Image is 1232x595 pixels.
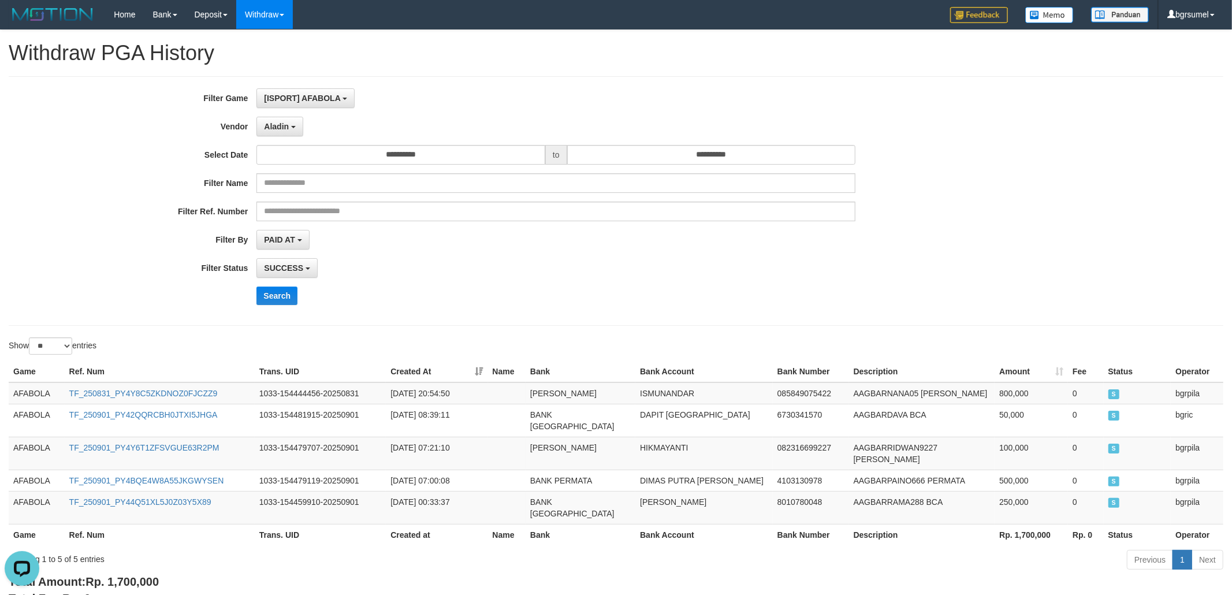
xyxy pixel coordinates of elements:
td: DIMAS PUTRA [PERSON_NAME] [635,470,773,491]
th: Bank Number [773,524,849,545]
span: SUCCESS [264,263,303,273]
td: [PERSON_NAME] [526,382,635,404]
img: Feedback.jpg [950,7,1008,23]
img: panduan.png [1091,7,1149,23]
button: SUCCESS [256,258,318,278]
td: ISMUNANDAR [635,382,773,404]
td: bgric [1171,404,1223,437]
th: Description [849,524,995,545]
button: [ISPORT] AFABOLA [256,88,355,108]
th: Trans. UID [255,361,386,382]
th: Bank Account [635,524,773,545]
td: bgrpila [1171,470,1223,491]
td: 0 [1068,404,1103,437]
button: Open LiveChat chat widget [5,5,39,39]
a: 1 [1173,550,1192,570]
td: 0 [1068,437,1103,470]
td: DAPIT [GEOGRAPHIC_DATA] [635,404,773,437]
td: [DATE] 07:00:08 [386,470,487,491]
td: [PERSON_NAME] [635,491,773,524]
span: SUCCESS [1108,477,1120,486]
th: Created At: activate to sort column ascending [386,361,487,382]
h1: Withdraw PGA History [9,42,1223,65]
td: 0 [1068,382,1103,404]
th: Operator [1171,524,1223,545]
th: Game [9,524,65,545]
th: Created at [386,524,487,545]
td: bgrpila [1171,437,1223,470]
th: Name [488,361,526,382]
td: BANK [GEOGRAPHIC_DATA] [526,404,635,437]
td: HIKMAYANTI [635,437,773,470]
span: Aladin [264,122,289,131]
span: SUCCESS [1108,444,1120,453]
a: TF_250901_PY42QQRCBH0JTXI5JHGA [69,410,218,419]
th: Rp. 1,700,000 [995,524,1068,545]
td: [DATE] 08:39:11 [386,404,487,437]
td: AFABOLA [9,491,65,524]
span: to [545,145,567,165]
td: 1033-154459910-20250901 [255,491,386,524]
a: Previous [1127,550,1173,570]
td: 0 [1068,470,1103,491]
button: PAID AT [256,230,309,250]
a: TF_250901_PY4BQE4W8A55JKGWYSEN [69,476,224,485]
th: Bank Number [773,361,849,382]
td: [DATE] 00:33:37 [386,491,487,524]
td: 800,000 [995,382,1068,404]
td: 4103130978 [773,470,849,491]
td: 082316699227 [773,437,849,470]
td: 1033-154479119-20250901 [255,470,386,491]
td: AFABOLA [9,404,65,437]
th: Operator [1171,361,1223,382]
td: AAGBARDAVA BCA [849,404,995,437]
td: 6730341570 [773,404,849,437]
td: AFABOLA [9,382,65,404]
th: Trans. UID [255,524,386,545]
th: Description [849,361,995,382]
img: MOTION_logo.png [9,6,96,23]
th: Name [488,524,526,545]
a: TF_250901_PY4Y6T1ZFSVGUE63R2PM [69,443,219,452]
img: Button%20Memo.svg [1025,7,1074,23]
td: BANK [GEOGRAPHIC_DATA] [526,491,635,524]
th: Bank [526,524,635,545]
a: TF_250831_PY4Y8C5ZKDNOZ0FJCZZ9 [69,389,218,398]
th: Bank [526,361,635,382]
td: bgrpila [1171,491,1223,524]
th: Rp. 0 [1068,524,1103,545]
td: AAGBARPAINO666 PERMATA [849,470,995,491]
th: Status [1104,361,1171,382]
button: Aladin [256,117,303,136]
td: 100,000 [995,437,1068,470]
th: Fee [1068,361,1103,382]
th: Game [9,361,65,382]
select: Showentries [29,337,72,355]
td: 8010780048 [773,491,849,524]
td: AAGBARNANA05 [PERSON_NAME] [849,382,995,404]
td: AFABOLA [9,437,65,470]
td: [DATE] 20:54:50 [386,382,487,404]
th: Ref. Num [65,361,255,382]
span: PAID AT [264,235,295,244]
td: bgrpila [1171,382,1223,404]
td: 500,000 [995,470,1068,491]
td: 1033-154479707-20250901 [255,437,386,470]
td: 50,000 [995,404,1068,437]
th: Bank Account [635,361,773,382]
span: SUCCESS [1108,411,1120,421]
a: TF_250901_PY44Q51XL5J0Z03Y5X89 [69,497,211,507]
button: Search [256,287,297,305]
td: [PERSON_NAME] [526,437,635,470]
td: AFABOLA [9,470,65,491]
th: Amount: activate to sort column ascending [995,361,1068,382]
td: 1033-154481915-20250901 [255,404,386,437]
span: Rp. 1,700,000 [85,575,159,588]
td: AAGBARRAMA288 BCA [849,491,995,524]
td: BANK PERMATA [526,470,635,491]
span: SUCCESS [1108,389,1120,399]
th: Status [1104,524,1171,545]
a: Next [1192,550,1223,570]
td: [DATE] 07:21:10 [386,437,487,470]
span: SUCCESS [1108,498,1120,508]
